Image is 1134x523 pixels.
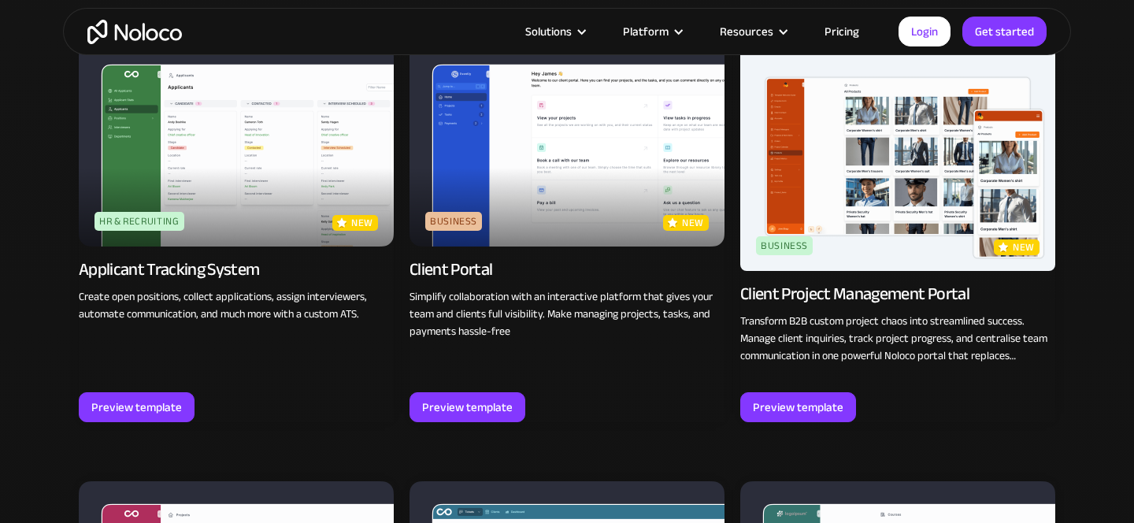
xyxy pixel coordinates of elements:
[623,21,669,42] div: Platform
[94,212,184,231] div: HR & Recruiting
[351,215,373,231] p: new
[425,212,482,231] div: Business
[753,397,843,417] div: Preview template
[79,258,260,280] div: Applicant Tracking System
[91,397,182,417] div: Preview template
[79,288,394,323] p: Create open positions, collect applications, assign interviewers, automate communication, and muc...
[740,313,1055,365] p: Transform B2B custom project chaos into streamlined success. Manage client inquiries, track proje...
[756,236,813,255] div: Business
[805,21,879,42] a: Pricing
[700,21,805,42] div: Resources
[525,21,572,42] div: Solutions
[87,20,182,44] a: home
[962,17,1047,46] a: Get started
[899,17,951,46] a: Login
[79,42,394,422] a: HR & RecruitingnewApplicant Tracking SystemCreate open positions, collect applications, assign in...
[603,21,700,42] div: Platform
[740,283,969,305] div: Client Project Management Portal
[422,397,513,417] div: Preview template
[740,42,1055,422] a: BusinessnewClient Project Management PortalTransform B2B custom project chaos into streamlined su...
[409,258,492,280] div: Client Portal
[682,215,704,231] p: new
[1013,239,1035,255] p: new
[506,21,603,42] div: Solutions
[720,21,773,42] div: Resources
[409,42,724,422] a: BusinessnewClient PortalSimplify collaboration with an interactive platform that gives your team ...
[409,288,724,340] p: Simplify collaboration with an interactive platform that gives your team and clients full visibil...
